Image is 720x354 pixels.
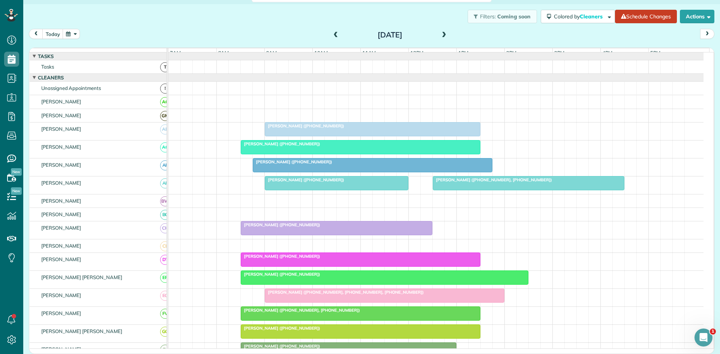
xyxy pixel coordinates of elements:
[40,99,83,105] span: [PERSON_NAME]
[264,123,345,128] span: [PERSON_NAME] ([PHONE_NUMBER])
[553,50,566,56] span: 3pm
[694,329,712,347] iframe: Intercom live chat
[36,53,55,59] span: Tasks
[710,329,716,335] span: 1
[580,13,604,20] span: Cleaners
[160,273,170,283] span: EP
[601,50,614,56] span: 4pm
[160,84,170,94] span: !
[11,187,22,195] span: New
[457,50,470,56] span: 1pm
[240,326,321,331] span: [PERSON_NAME] ([PHONE_NUMBER])
[40,144,83,150] span: [PERSON_NAME]
[160,210,170,220] span: BC
[42,29,63,39] button: today
[160,111,170,121] span: GM
[160,62,170,72] span: T
[160,178,170,188] span: AF
[541,10,615,23] button: Colored byCleaners
[40,126,83,132] span: [PERSON_NAME]
[40,310,83,316] span: [PERSON_NAME]
[432,177,552,182] span: [PERSON_NAME] ([PHONE_NUMBER], [PHONE_NUMBER])
[700,29,714,39] button: next
[11,168,22,176] span: New
[40,346,83,352] span: [PERSON_NAME]
[160,241,170,251] span: CL
[40,180,83,186] span: [PERSON_NAME]
[240,308,360,313] span: [PERSON_NAME] ([PHONE_NUMBER], [PHONE_NUMBER])
[480,13,496,20] span: Filters:
[160,255,170,265] span: DT
[160,309,170,319] span: FV
[217,50,231,56] span: 8am
[240,254,321,259] span: [PERSON_NAME] ([PHONE_NUMBER])
[40,162,83,168] span: [PERSON_NAME]
[36,75,65,81] span: Cleaners
[265,50,279,56] span: 9am
[240,344,321,349] span: [PERSON_NAME] ([PHONE_NUMBER])
[40,198,83,204] span: [PERSON_NAME]
[160,124,170,134] span: AB
[40,274,124,280] span: [PERSON_NAME] [PERSON_NAME]
[615,10,677,23] a: Schedule Changes
[40,243,83,249] span: [PERSON_NAME]
[240,222,321,227] span: [PERSON_NAME] ([PHONE_NUMBER])
[160,291,170,301] span: EG
[505,50,518,56] span: 2pm
[160,142,170,152] span: AC
[554,13,605,20] span: Colored by
[361,50,378,56] span: 11am
[313,50,330,56] span: 10am
[264,177,345,182] span: [PERSON_NAME] ([PHONE_NUMBER])
[680,10,714,23] button: Actions
[240,272,321,277] span: [PERSON_NAME] ([PHONE_NUMBER])
[40,292,83,298] span: [PERSON_NAME]
[160,97,170,107] span: AC
[160,327,170,337] span: GG
[40,85,102,91] span: Unassigned Appointments
[264,290,424,295] span: [PERSON_NAME] ([PHONE_NUMBER], [PHONE_NUMBER], [PHONE_NUMBER])
[40,64,55,70] span: Tasks
[160,223,170,233] span: CH
[29,29,43,39] button: prev
[160,196,170,206] span: BW
[409,50,425,56] span: 12pm
[343,31,437,39] h2: [DATE]
[40,225,83,231] span: [PERSON_NAME]
[40,211,83,217] span: [PERSON_NAME]
[160,160,170,170] span: AF
[40,112,83,118] span: [PERSON_NAME]
[168,50,182,56] span: 7am
[497,13,531,20] span: Coming soon
[240,141,321,146] span: [PERSON_NAME] ([PHONE_NUMBER])
[40,328,124,334] span: [PERSON_NAME] [PERSON_NAME]
[649,50,662,56] span: 5pm
[40,256,83,262] span: [PERSON_NAME]
[252,159,333,164] span: [PERSON_NAME] ([PHONE_NUMBER])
